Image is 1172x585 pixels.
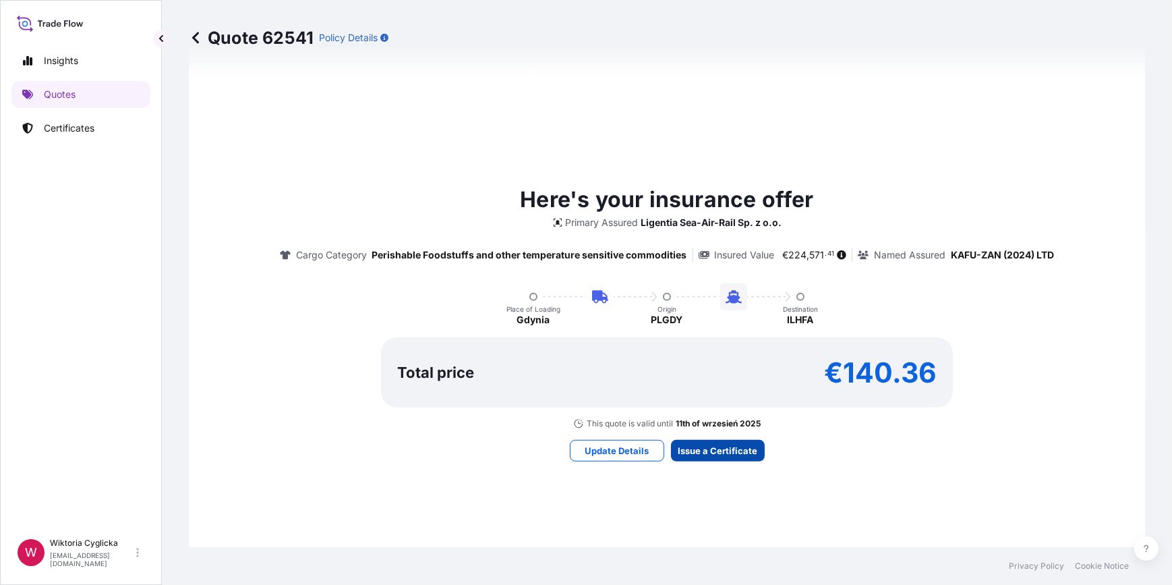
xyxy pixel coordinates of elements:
p: [EMAIL_ADDRESS][DOMAIN_NAME] [50,551,134,567]
p: Destination [783,305,818,313]
p: Quote 62541 [189,27,314,49]
p: PLGDY [651,313,683,327]
a: Quotes [11,81,150,108]
span: 571 [810,250,825,260]
button: Update Details [570,440,664,462]
p: ILHFA [788,313,814,327]
span: . [825,252,827,256]
p: 11th of wrzesień 2025 [676,418,761,429]
p: Insured Value [715,248,775,262]
p: Quotes [44,88,76,101]
p: KAFU-ZAN (2024) LTD [951,248,1054,262]
p: Perishable Foodstuffs and other temperature sensitive commodities [372,248,687,262]
a: Certificates [11,115,150,142]
p: Issue a Certificate [678,444,757,457]
p: Origin [657,305,676,313]
span: 41 [827,252,834,256]
p: Cargo Category [296,248,367,262]
span: € [783,250,789,260]
p: Named Assured [874,248,945,262]
p: Insights [44,54,78,67]
span: , [807,250,810,260]
a: Cookie Notice [1075,561,1129,572]
button: Issue a Certificate [671,440,765,462]
p: €140.36 [824,362,937,383]
p: This quote is valid until [587,418,673,429]
p: Total price [397,366,474,379]
span: W [25,546,37,559]
p: Place of Loading [506,305,560,313]
p: Wiktoria Cyglicka [50,538,134,549]
p: Ligentia Sea-Air-Rail Sp. z o.o. [641,216,782,229]
p: Certificates [44,121,94,135]
p: Primary Assured [566,216,639,229]
span: 224 [789,250,807,260]
p: Policy Details [319,31,378,45]
a: Privacy Policy [1009,561,1064,572]
p: Gdynia [517,313,550,327]
p: Here's your insurance offer [520,184,813,216]
a: Insights [11,47,150,74]
p: Update Details [585,444,649,457]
